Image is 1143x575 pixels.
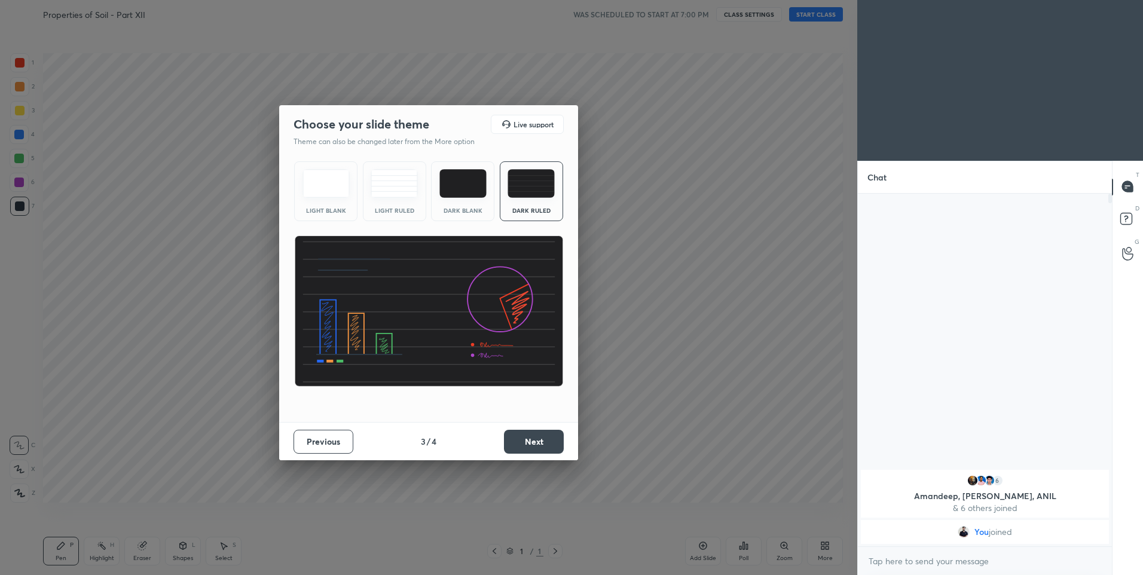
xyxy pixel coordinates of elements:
div: Dark Blank [439,207,487,213]
p: G [1135,237,1139,246]
p: Theme can also be changed later from the More option [294,136,487,147]
img: darkRuledTheme.de295e13.svg [508,169,555,198]
div: Light Blank [302,207,350,213]
p: T [1136,170,1139,179]
h5: Live support [514,121,554,128]
p: Chat [858,161,896,193]
span: joined [989,527,1012,537]
p: & 6 others joined [868,503,1102,513]
h2: Choose your slide theme [294,117,429,132]
span: You [974,527,989,537]
div: 6 [992,475,1004,487]
button: Previous [294,430,353,454]
p: D [1135,204,1139,213]
button: Next [504,430,564,454]
img: 3a38f146e3464b03b24dd93f76ec5ac5.jpg [958,526,970,538]
img: f0afbd6cb7a84a0ab230e566e21e1bbf.jpg [967,475,979,487]
img: d21da94f15524644afd49c500b763883.23113454_3 [983,475,995,487]
h4: 4 [432,435,436,448]
h4: / [427,435,430,448]
img: c14c019b8a2646dab65fb16bba351c4d.jpg [975,475,987,487]
img: lightTheme.e5ed3b09.svg [302,169,350,198]
img: lightRuledTheme.5fabf969.svg [371,169,418,198]
div: grid [858,467,1112,546]
h4: 3 [421,435,426,448]
p: Amandeep, [PERSON_NAME], ANIL [868,491,1102,501]
div: Light Ruled [371,207,418,213]
img: darkRuledThemeBanner.864f114c.svg [294,235,564,387]
div: Dark Ruled [508,207,555,213]
img: darkTheme.f0cc69e5.svg [439,169,487,198]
